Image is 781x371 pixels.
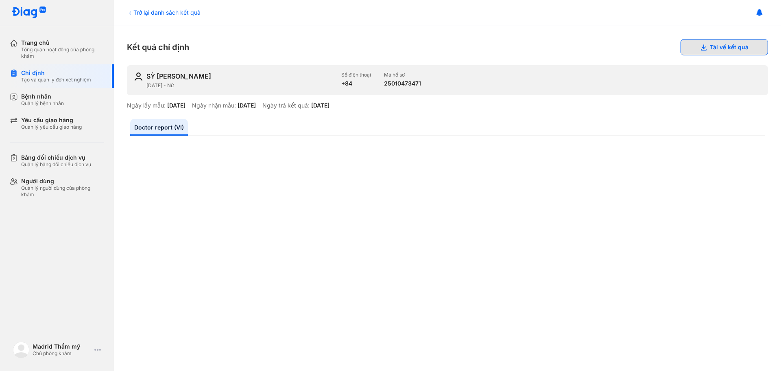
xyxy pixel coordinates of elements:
div: Chỉ định [21,69,91,77]
div: Bảng đối chiếu dịch vụ [21,154,91,161]
div: Quản lý bệnh nhân [21,100,64,107]
div: [DATE] [238,102,256,109]
div: Tổng quan hoạt động của phòng khám [21,46,104,59]
a: Doctor report (VI) [130,119,188,136]
div: Trang chủ [21,39,104,46]
div: Ngày lấy mẫu: [127,102,166,109]
div: Quản lý bảng đối chiếu dịch vụ [21,161,91,168]
div: Quản lý yêu cầu giao hàng [21,124,82,130]
img: logo [13,342,29,358]
div: [DATE] [311,102,329,109]
div: Madrid Thẩm mỹ [33,343,91,350]
div: Số điện thoại [341,72,371,78]
div: [DATE] - Nữ [146,82,335,89]
div: 25010473471 [384,80,421,87]
div: Quản lý người dùng của phòng khám [21,185,104,198]
div: Bệnh nhân [21,93,64,100]
div: Trở lại danh sách kết quả [127,8,201,17]
div: +84 [341,80,371,87]
div: Yêu cầu giao hàng [21,116,82,124]
img: user-icon [133,72,143,81]
img: logo [11,7,46,19]
button: Tải về kết quả [681,39,768,55]
div: [DATE] [167,102,185,109]
div: Kết quả chỉ định [127,39,768,55]
div: Tạo và quản lý đơn xét nghiệm [21,77,91,83]
div: Người dùng [21,178,104,185]
div: Chủ phòng khám [33,350,91,357]
div: Ngày nhận mẫu: [192,102,236,109]
div: Mã hồ sơ [384,72,421,78]
div: Ngày trả kết quả: [262,102,310,109]
div: SỲ [PERSON_NAME] [146,72,211,81]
